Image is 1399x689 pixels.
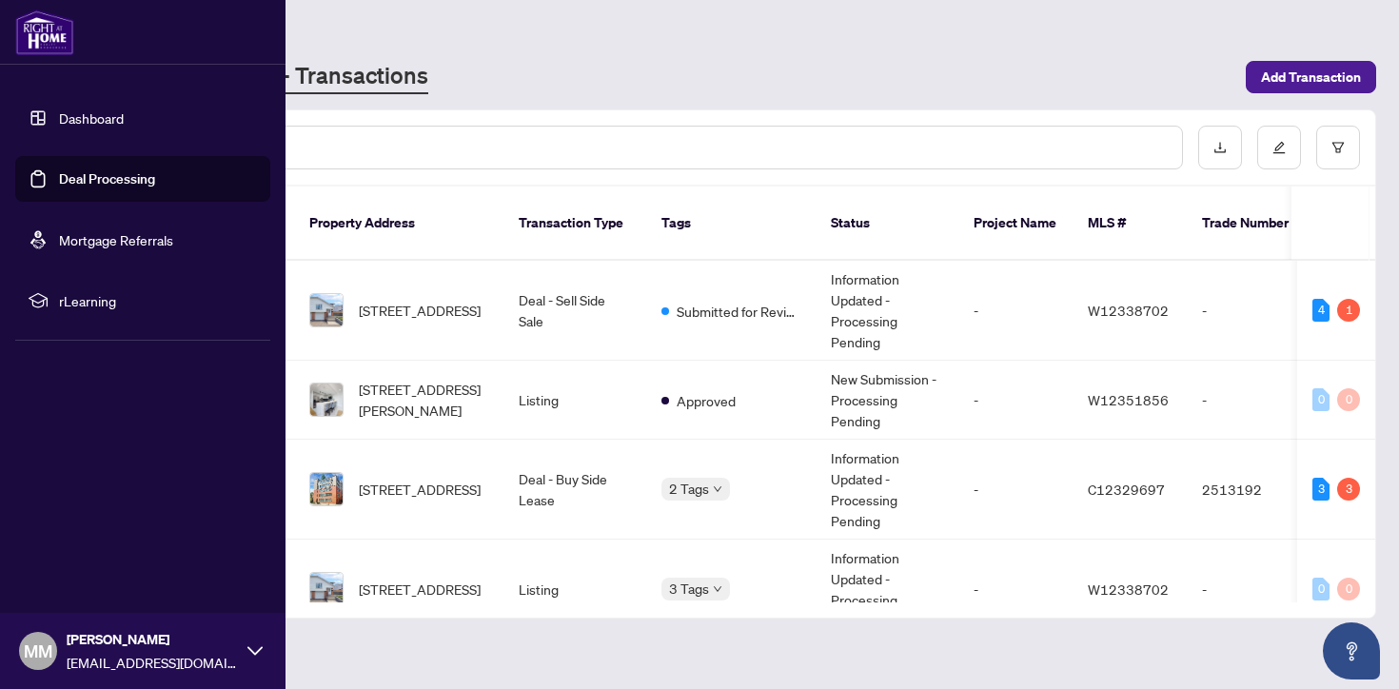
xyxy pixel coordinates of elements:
[1316,126,1360,169] button: filter
[713,584,722,594] span: down
[359,379,488,421] span: [STREET_ADDRESS][PERSON_NAME]
[59,290,257,311] span: rLearning
[1088,302,1169,319] span: W12338702
[59,231,173,248] a: Mortgage Referrals
[816,540,958,640] td: Information Updated - Processing Pending
[503,187,646,261] th: Transaction Type
[1187,440,1320,540] td: 2513192
[359,300,481,321] span: [STREET_ADDRESS]
[359,579,481,600] span: [STREET_ADDRESS]
[24,638,52,664] span: MM
[1312,299,1330,322] div: 4
[669,478,709,500] span: 2 Tags
[503,261,646,361] td: Deal - Sell Side Sale
[958,361,1073,440] td: -
[1198,126,1242,169] button: download
[67,652,238,673] span: [EMAIL_ADDRESS][DOMAIN_NAME]
[1187,187,1320,261] th: Trade Number
[1337,299,1360,322] div: 1
[677,390,736,411] span: Approved
[816,361,958,440] td: New Submission - Processing Pending
[1272,141,1286,154] span: edit
[958,540,1073,640] td: -
[713,484,722,494] span: down
[1187,261,1320,361] td: -
[1187,361,1320,440] td: -
[816,187,958,261] th: Status
[1312,578,1330,600] div: 0
[294,187,503,261] th: Property Address
[310,573,343,605] img: thumbnail-img
[958,261,1073,361] td: -
[1331,141,1345,154] span: filter
[310,473,343,505] img: thumbnail-img
[816,440,958,540] td: Information Updated - Processing Pending
[67,629,238,650] span: [PERSON_NAME]
[310,294,343,326] img: thumbnail-img
[310,384,343,416] img: thumbnail-img
[1187,540,1320,640] td: -
[1257,126,1301,169] button: edit
[1337,478,1360,501] div: 3
[1312,478,1330,501] div: 3
[958,187,1073,261] th: Project Name
[359,479,481,500] span: [STREET_ADDRESS]
[1088,391,1169,408] span: W12351856
[1323,622,1380,679] button: Open asap
[15,10,74,55] img: logo
[1312,388,1330,411] div: 0
[1261,62,1361,92] span: Add Transaction
[503,540,646,640] td: Listing
[59,170,155,187] a: Deal Processing
[1337,388,1360,411] div: 0
[1213,141,1227,154] span: download
[1088,481,1165,498] span: C12329697
[677,301,800,322] span: Submitted for Review
[1073,187,1187,261] th: MLS #
[646,187,816,261] th: Tags
[503,361,646,440] td: Listing
[958,440,1073,540] td: -
[816,261,958,361] td: Information Updated - Processing Pending
[1246,61,1376,93] button: Add Transaction
[1088,581,1169,598] span: W12338702
[503,440,646,540] td: Deal - Buy Side Lease
[1337,578,1360,600] div: 0
[59,109,124,127] a: Dashboard
[669,578,709,600] span: 3 Tags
